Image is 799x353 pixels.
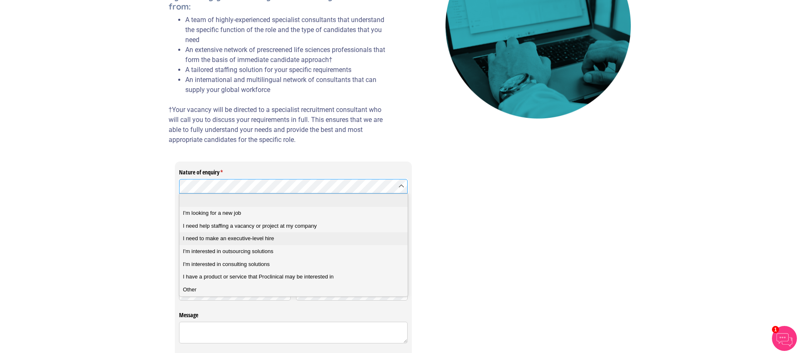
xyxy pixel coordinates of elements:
p: †Your vacancy will be directed to a specialist recruitment consultant who will call you to discus... [169,105,393,145]
label: Message [179,308,408,319]
span: I'm interested in outsourcing solutions [183,248,273,255]
span: I'm interested in consulting solutions [183,261,269,268]
li: An extensive network of prescreened life sciences professionals that form the basis of immediate ... [185,45,393,65]
li: A team of highly-experienced specialist consultants that understand the specific function of the ... [185,15,393,45]
label: Nature of enquiry [179,166,408,176]
span: I need to make an executive-level hire [183,235,274,242]
li: A tailored staffing solution for your specific requirements [185,65,393,75]
span: 1 [772,326,779,333]
span: I'm looking for a new job [183,209,241,217]
li: An international and multilingual network of consultants that can supply your global workforce [185,75,393,95]
img: Chatbot [772,326,797,351]
span: I have a product or service that Proclinical may be interested in [183,273,334,281]
span: I need help staffing a vacancy or project at my company [183,222,316,230]
span: Other [183,286,197,293]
